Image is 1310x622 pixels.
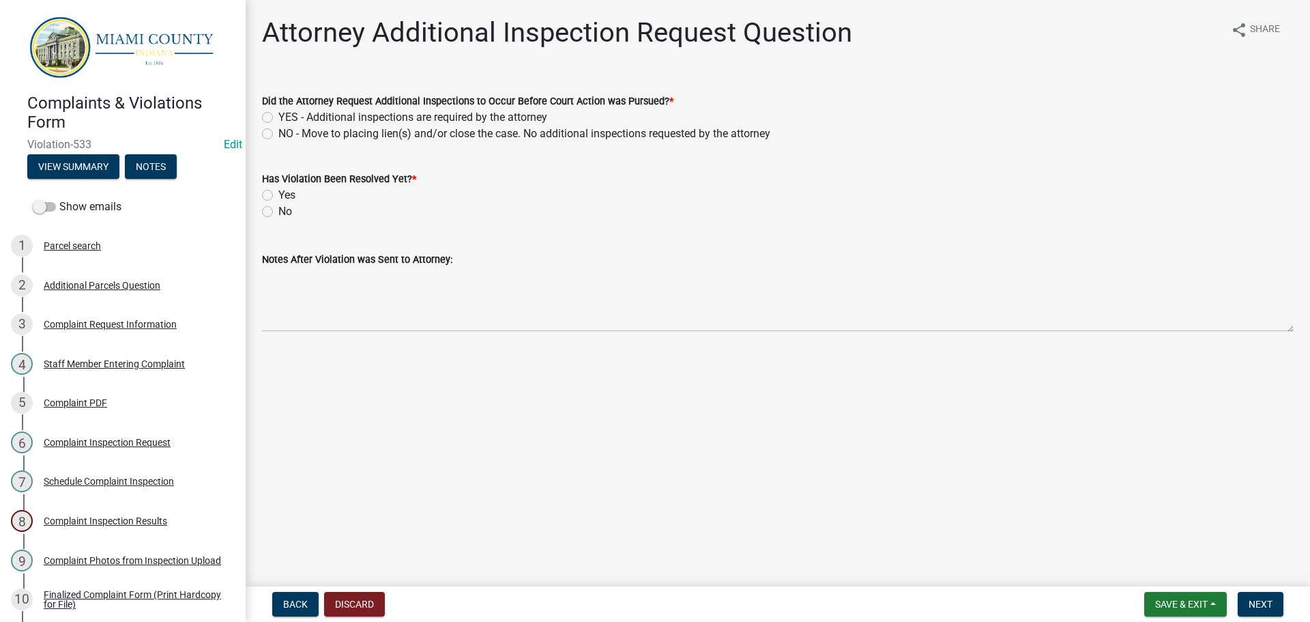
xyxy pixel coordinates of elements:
h1: Attorney Additional Inspection Request Question [262,16,852,49]
div: 7 [11,470,33,492]
div: 8 [11,510,33,532]
span: Back [283,599,308,610]
label: NO - Move to placing lien(s) and/or close the case. No additional inspections requested by the at... [278,126,770,142]
div: 10 [11,589,33,610]
label: YES - Additional inspections are required by the attorney [278,109,547,126]
label: Yes [278,187,295,203]
span: Save & Exit [1155,599,1208,610]
div: Schedule Complaint Inspection [44,477,174,486]
button: Next [1238,592,1283,617]
img: Miami County, Indiana [27,14,224,79]
div: 1 [11,235,33,257]
span: Share [1250,22,1280,38]
div: Complaint Request Information [44,320,177,329]
button: shareShare [1220,16,1291,43]
a: Edit [224,138,242,151]
label: No [278,203,292,220]
div: Additional Parcels Question [44,281,160,290]
label: Has Violation Been Resolved Yet? [262,175,416,184]
button: Save & Exit [1144,592,1227,617]
div: 3 [11,313,33,335]
div: Finalized Complaint Form (Print Hardcopy for File) [44,590,224,609]
wm-modal-confirm: Edit Application Number [224,138,242,151]
div: 5 [11,392,33,414]
div: Complaint Photos from Inspection Upload [44,556,221,565]
span: Next [1249,599,1272,610]
div: Parcel search [44,241,101,251]
button: Back [272,592,319,617]
div: 2 [11,274,33,296]
label: Show emails [33,199,121,215]
div: Complaint Inspection Request [44,438,171,447]
div: Complaint PDF [44,398,107,408]
div: 4 [11,353,33,375]
i: share [1231,22,1247,38]
button: Discard [324,592,385,617]
wm-modal-confirm: Summary [27,162,119,173]
wm-modal-confirm: Notes [125,162,177,173]
button: View Summary [27,154,119,179]
div: Complaint Inspection Results [44,516,167,526]
div: 6 [11,432,33,453]
label: Did the Attorney Request Additional Inspections to Occur Before Court Action was Pursued? [262,97,673,107]
label: Notes After Violation was Sent to Attorney: [262,255,452,265]
div: 9 [11,550,33,571]
h4: Complaints & Violations Form [27,94,235,133]
span: Violation-533 [27,138,218,151]
button: Notes [125,154,177,179]
div: Staff Member Entering Complaint [44,359,185,369]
